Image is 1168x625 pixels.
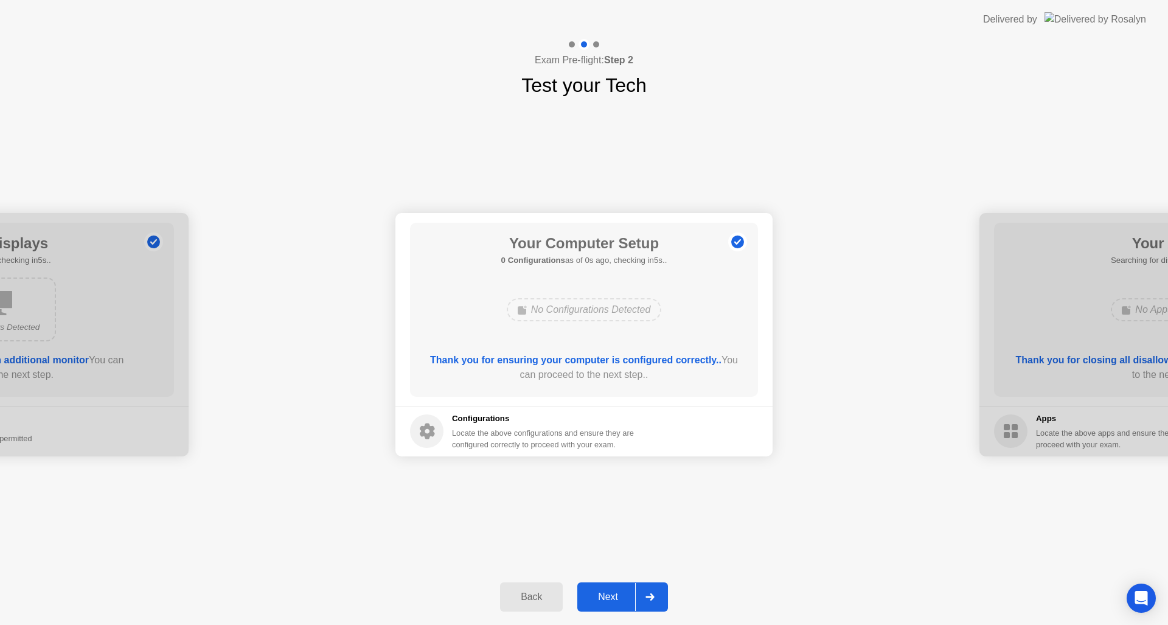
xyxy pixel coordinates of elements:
div: Open Intercom Messenger [1127,584,1156,613]
h4: Exam Pre-flight: [535,53,633,68]
div: Back [504,592,559,602]
b: 0 Configurations [501,256,565,265]
div: No Configurations Detected [507,298,662,321]
div: You can proceed to the next step.. [428,353,741,382]
div: Locate the above configurations and ensure they are configured correctly to proceed with your exam. [452,427,636,450]
h5: as of 0s ago, checking in5s.. [501,254,667,267]
h5: Configurations [452,413,636,425]
b: Step 2 [604,55,633,65]
h1: Your Computer Setup [501,232,667,254]
img: Delivered by Rosalyn [1045,12,1146,26]
h1: Test your Tech [521,71,647,100]
button: Next [577,582,668,612]
div: Next [581,592,635,602]
div: Delivered by [983,12,1037,27]
b: Thank you for ensuring your computer is configured correctly.. [430,355,721,365]
button: Back [500,582,563,612]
